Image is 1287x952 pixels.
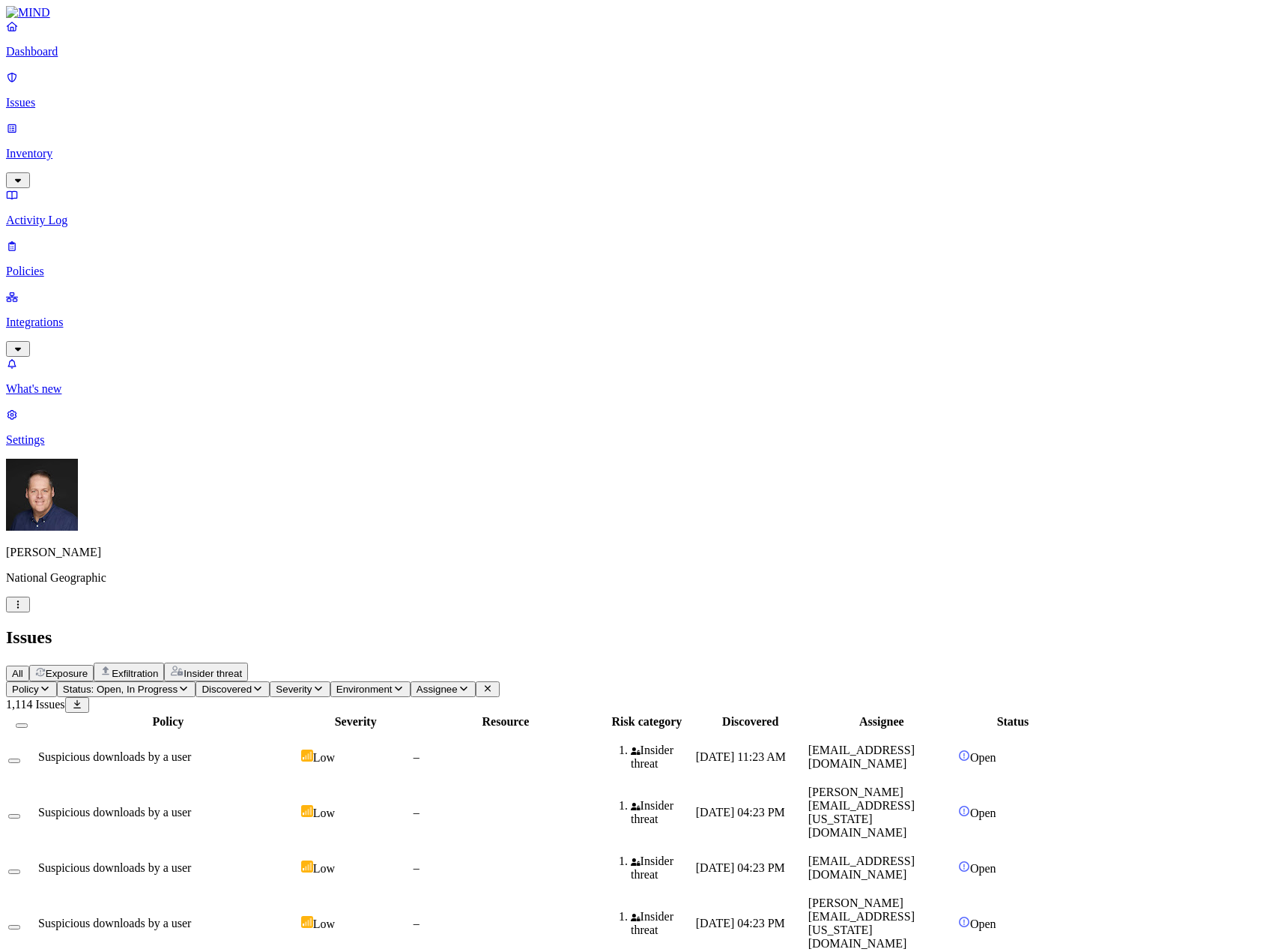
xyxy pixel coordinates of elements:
img: MIND [6,6,50,19]
span: Open [970,807,996,819]
button: Select row [8,814,20,819]
span: Open [970,862,996,875]
span: Exposure [46,668,88,679]
button: Select all [16,723,28,728]
span: Open [970,751,996,764]
span: [DATE] 04:23 PM [696,861,785,874]
p: Integrations [6,316,1281,329]
span: Low [313,807,335,819]
span: All [12,668,23,679]
span: Suspicious downloads by a user [38,861,191,874]
div: Risk category [601,715,693,729]
span: Discovered [202,684,252,695]
span: Policy [12,684,39,695]
span: Low [313,862,335,875]
span: Low [313,751,335,764]
span: – [414,806,420,819]
img: severity-low [301,916,313,928]
a: Integrations [6,290,1281,355]
p: Dashboard [6,45,1281,58]
span: – [414,917,420,930]
img: status-open [958,916,970,928]
div: Insider threat [631,799,693,826]
div: Insider threat [631,910,693,937]
p: Inventory [6,147,1281,160]
button: Select row [8,759,20,763]
img: severity-low [301,861,313,873]
span: Suspicious downloads by a user [38,806,191,819]
span: 1,114 Issues [6,698,65,711]
span: [PERSON_NAME][EMAIL_ADDRESS][US_STATE][DOMAIN_NAME] [808,897,915,950]
img: severity-low [301,805,313,817]
button: Select row [8,925,20,930]
div: Severity [301,715,411,729]
a: Dashboard [6,19,1281,58]
span: Status: Open, In Progress [63,684,178,695]
p: What's new [6,382,1281,396]
a: What's new [6,357,1281,396]
p: Settings [6,433,1281,447]
p: Issues [6,96,1281,109]
div: Discovered [696,715,805,729]
h2: Issues [6,627,1281,648]
p: Policies [6,265,1281,278]
div: Assignee [808,715,955,729]
p: National Geographic [6,571,1281,585]
a: Activity Log [6,188,1281,227]
span: Low [313,918,335,930]
span: [EMAIL_ADDRESS][DOMAIN_NAME] [808,855,915,881]
img: status-open [958,750,970,762]
span: Insider threat [184,668,242,679]
a: Policies [6,239,1281,278]
button: Select row [8,870,20,874]
span: Assignee [417,684,458,695]
span: [DATE] 04:23 PM [696,806,785,819]
span: Severity [276,684,312,695]
div: Status [958,715,1068,729]
img: Mark DeCarlo [6,459,78,531]
span: Exfiltration [112,668,158,679]
span: Environment [336,684,393,695]
span: Open [970,918,996,930]
a: Issues [6,70,1281,109]
a: Inventory [6,121,1281,186]
p: Activity Log [6,214,1281,227]
span: [EMAIL_ADDRESS][DOMAIN_NAME] [808,744,915,770]
img: severity-low [301,750,313,762]
div: Insider threat [631,744,693,771]
span: [PERSON_NAME][EMAIL_ADDRESS][US_STATE][DOMAIN_NAME] [808,786,915,839]
span: [DATE] 11:23 AM [696,750,786,763]
a: Settings [6,408,1281,447]
span: [DATE] 04:23 PM [696,917,785,930]
p: [PERSON_NAME] [6,546,1281,559]
span: Suspicious downloads by a user [38,750,191,763]
span: Suspicious downloads by a user [38,917,191,930]
img: status-open [958,805,970,817]
div: Insider threat [631,855,693,882]
span: – [414,861,420,874]
div: Policy [38,715,298,729]
a: MIND [6,6,1281,19]
div: Resource [414,715,598,729]
img: status-open [958,861,970,873]
span: – [414,750,420,763]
